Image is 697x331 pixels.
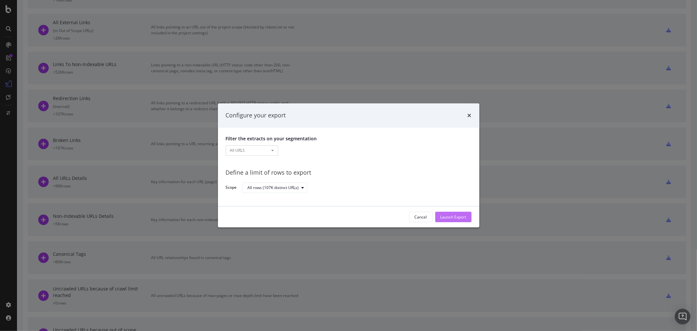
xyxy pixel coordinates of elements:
p: Filter the extracts on your segmentation [226,135,472,142]
div: Configure your export [226,111,286,120]
button: Cancel [409,212,433,222]
label: Scope [226,185,237,192]
div: times [468,111,472,120]
button: All URLS [226,145,278,156]
div: Open Intercom Messenger [675,309,690,324]
div: Define a limit of rows to export [226,168,472,177]
button: Launch Export [435,212,472,222]
div: Cancel [415,214,427,220]
button: All rows (107K distinct URLs) [242,183,307,193]
div: modal [218,103,479,227]
div: All rows (107K distinct URLs) [248,186,299,190]
div: Launch Export [440,214,466,220]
